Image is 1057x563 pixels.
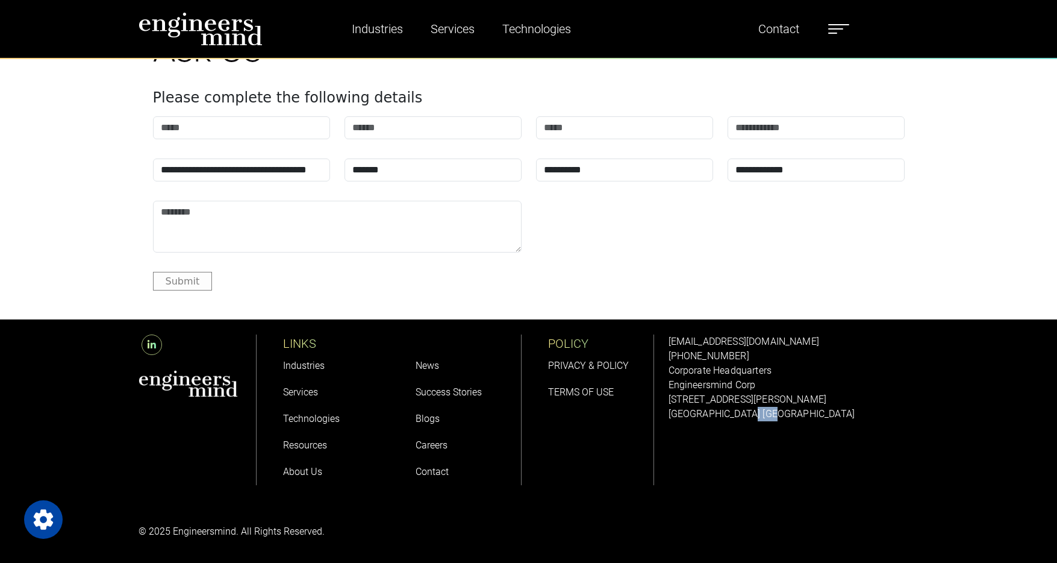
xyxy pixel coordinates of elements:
a: [EMAIL_ADDRESS][DOMAIN_NAME] [669,336,819,347]
a: PRIVACY & POLICY [548,360,629,371]
a: Services [426,15,479,43]
a: Careers [416,439,447,451]
h4: Please complete the following details [153,89,905,107]
p: Corporate Headquarters [669,363,919,378]
p: [GEOGRAPHIC_DATA] [GEOGRAPHIC_DATA] [669,407,919,421]
p: POLICY [548,335,653,353]
img: logo [139,12,263,46]
button: Submit [153,272,213,291]
a: LinkedIn [139,339,165,351]
img: aws [139,370,239,397]
a: News [416,360,439,371]
a: Industries [283,360,325,371]
p: © 2025 Engineersmind. All Rights Reserved. [139,524,522,539]
a: Blogs [416,413,440,424]
a: About Us [283,466,322,477]
iframe: reCAPTCHA [536,201,719,248]
a: Technologies [283,413,340,424]
p: [STREET_ADDRESS][PERSON_NAME] [669,392,919,407]
a: Technologies [497,15,576,43]
a: [PHONE_NUMBER] [669,350,749,362]
p: Engineersmind Corp [669,378,919,392]
a: Contact [753,15,804,43]
a: TERMS OF USE [548,386,614,398]
a: Services [283,386,318,398]
p: LINKS [283,335,389,353]
a: Industries [347,15,408,43]
a: Resources [283,439,327,451]
a: Success Stories [416,386,482,398]
a: Contact [416,466,449,477]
